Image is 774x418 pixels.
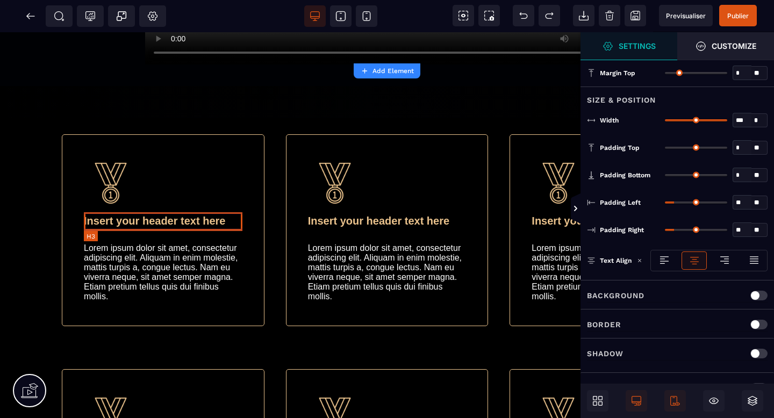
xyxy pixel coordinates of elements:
p: Shadow [587,347,623,360]
p: Border [587,318,621,331]
p: Background [587,289,644,302]
span: Margin Top [600,69,635,77]
div: Size & Position [580,87,774,106]
span: Mobile Only [664,390,686,412]
p: Corner [587,381,622,394]
span: SEO [54,11,64,21]
span: Padding Right [600,226,644,234]
text: Lorem ipsum dolor sit amet, consectetur adipiscing elit. Aliquam in enim molestie, mattis turpis ... [308,208,467,272]
span: Settings [580,32,677,60]
button: Add Element [354,63,420,78]
img: 90e472d6c7f1e812f3d2da5b8d04bc93_icon_formation.png [308,359,362,413]
span: Desktop Only [626,390,647,412]
text: Lorem ipsum dolor sit amet, consectetur adipiscing elit. Aliquam in enim molestie, mattis turpis ... [532,208,690,272]
span: Padding Left [600,198,641,207]
img: 90e472d6c7f1e812f3d2da5b8d04bc93_icon_formation.png [84,124,138,178]
span: Width [600,116,619,125]
span: Publier [727,12,749,20]
span: View components [453,5,474,26]
span: Preview [659,5,713,26]
span: Popup [116,11,127,21]
span: Setting Body [147,11,158,21]
span: Tracking [85,11,96,21]
h3: Insert your header text here [84,180,242,198]
p: Text Align [587,255,632,266]
span: Hide/Show Block [703,390,725,412]
strong: Settings [619,42,656,50]
strong: Add Element [372,67,414,75]
h3: Insert your header text here [308,180,467,198]
h3: Insert your header text here [532,180,690,198]
img: 90e472d6c7f1e812f3d2da5b8d04bc93_icon_formation.png [532,124,585,178]
img: 90e472d6c7f1e812f3d2da5b8d04bc93_icon_formation.png [532,359,585,413]
img: loading [637,258,642,263]
strong: Customize [712,42,756,50]
img: 90e472d6c7f1e812f3d2da5b8d04bc93_icon_formation.png [308,124,362,178]
span: Padding Top [600,143,640,152]
text: Lorem ipsum dolor sit amet, consectetur adipiscing elit. Aliquam in enim molestie, mattis turpis ... [84,208,242,272]
span: Padding Bottom [600,171,650,179]
span: Open Layers [742,390,763,412]
span: Open Blocks [587,390,608,412]
img: 90e472d6c7f1e812f3d2da5b8d04bc93_icon_formation.png [84,359,138,413]
span: Open Style Manager [677,32,774,60]
span: Screenshot [478,5,500,26]
span: Previsualiser [666,12,706,20]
